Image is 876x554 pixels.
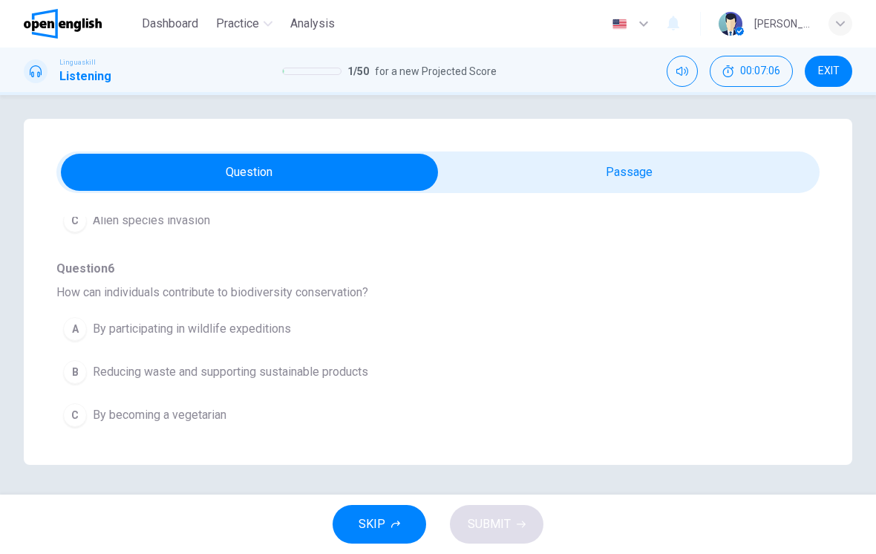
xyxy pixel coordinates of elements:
button: Analysis [284,10,341,37]
img: en [610,19,629,30]
div: B [63,360,87,384]
div: Mute [667,56,698,87]
span: How can individuals contribute to biodiversity conservation? [56,284,820,302]
button: CBy becoming a vegetarian [56,397,766,434]
span: 00:07:06 [740,65,780,77]
span: for a new Projected Score [375,62,497,80]
span: 1 / 50 [347,62,369,80]
img: Profile picture [719,12,742,36]
img: OpenEnglish logo [24,9,102,39]
span: By becoming a vegetarian [93,406,226,424]
div: C [63,209,87,232]
button: EXIT [805,56,852,87]
span: Alien species invasion [93,212,210,229]
span: Reducing waste and supporting sustainable products [93,363,368,381]
div: C [63,403,87,427]
span: By participating in wildlife expeditions [93,320,291,338]
h1: Listening [59,68,111,85]
a: OpenEnglish logo [24,9,136,39]
span: Question 6 [56,260,820,278]
button: SKIP [333,505,426,544]
div: [PERSON_NAME] [754,15,811,33]
button: CAlien species invasion [56,202,766,239]
span: EXIT [818,65,840,77]
span: Practice [216,15,259,33]
span: Analysis [290,15,335,33]
button: 00:07:06 [710,56,793,87]
button: ABy participating in wildlife expeditions [56,310,766,348]
button: Practice [210,10,278,37]
span: Linguaskill [59,57,96,68]
button: Dashboard [136,10,204,37]
div: Hide [710,56,793,87]
span: Dashboard [142,15,198,33]
div: A [63,317,87,341]
button: BReducing waste and supporting sustainable products [56,353,766,391]
span: SKIP [359,514,385,535]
